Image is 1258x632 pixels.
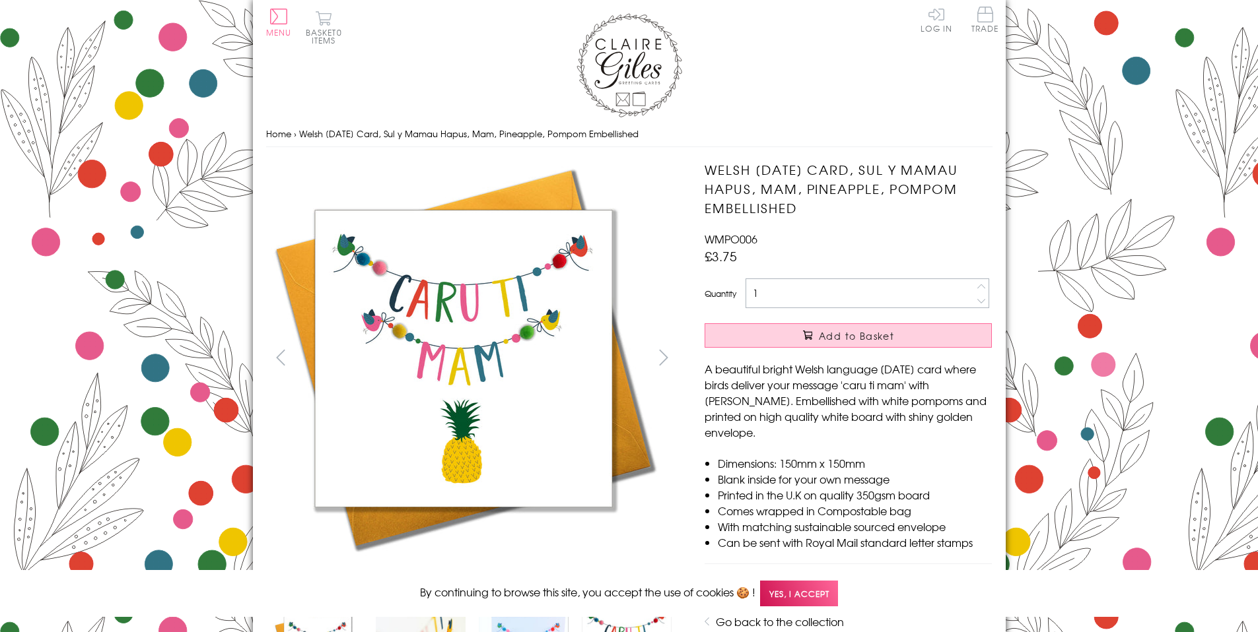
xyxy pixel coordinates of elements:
[718,471,992,487] li: Blank inside for your own message
[718,503,992,519] li: Comes wrapped in Compostable bag
[306,11,342,44] button: Basket0 items
[705,160,992,217] h1: Welsh [DATE] Card, Sul y Mamau Hapus, Mam, Pineapple, Pompom Embellished
[718,534,992,550] li: Can be sent with Royal Mail standard letter stamps
[718,455,992,471] li: Dimensions: 150mm x 150mm
[705,288,736,300] label: Quantity
[971,7,999,35] a: Trade
[299,127,639,140] span: Welsh [DATE] Card, Sul y Mamau Hapus, Mam, Pineapple, Pompom Embellished
[266,26,292,38] span: Menu
[266,127,291,140] a: Home
[705,323,992,348] button: Add to Basket
[971,7,999,32] span: Trade
[718,519,992,534] li: With matching sustainable sourced envelope
[312,26,342,46] span: 0 items
[577,13,682,117] img: Claire Giles Greetings Cards
[266,9,292,36] button: Menu
[648,342,678,372] button: next
[921,7,952,32] a: Log In
[819,329,894,342] span: Add to Basket
[266,342,296,372] button: prev
[294,127,297,140] span: ›
[705,231,757,247] span: WMPO006
[266,121,993,148] nav: breadcrumbs
[760,581,838,606] span: Yes, I accept
[678,160,1074,552] img: Welsh Mother's Day Card, Sul y Mamau Hapus, Mam, Pineapple, Pompom Embellished
[716,614,844,629] a: Go back to the collection
[705,361,992,440] p: A beautiful bright Welsh language [DATE] card where birds deliver your message 'caru ti mam' with...
[265,160,662,556] img: Welsh Mother's Day Card, Sul y Mamau Hapus, Mam, Pineapple, Pompom Embellished
[705,247,737,265] span: £3.75
[718,487,992,503] li: Printed in the U.K on quality 350gsm board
